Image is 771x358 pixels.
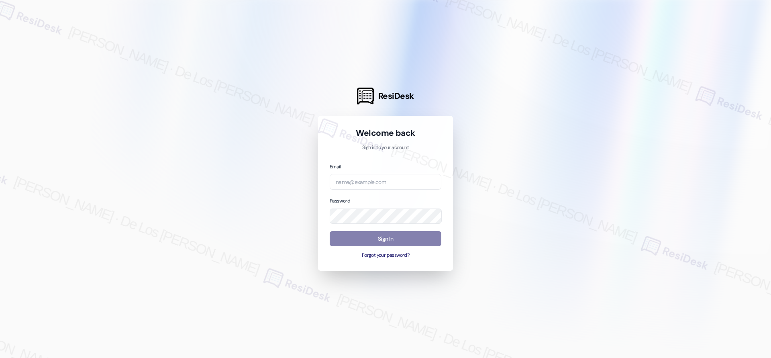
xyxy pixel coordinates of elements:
[330,231,441,247] button: Sign In
[330,144,441,151] p: Sign in to your account
[330,174,441,190] input: name@example.com
[330,164,341,170] label: Email
[330,198,350,204] label: Password
[357,88,374,104] img: ResiDesk Logo
[378,90,414,102] span: ResiDesk
[330,127,441,139] h1: Welcome back
[330,252,441,259] button: Forgot your password?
